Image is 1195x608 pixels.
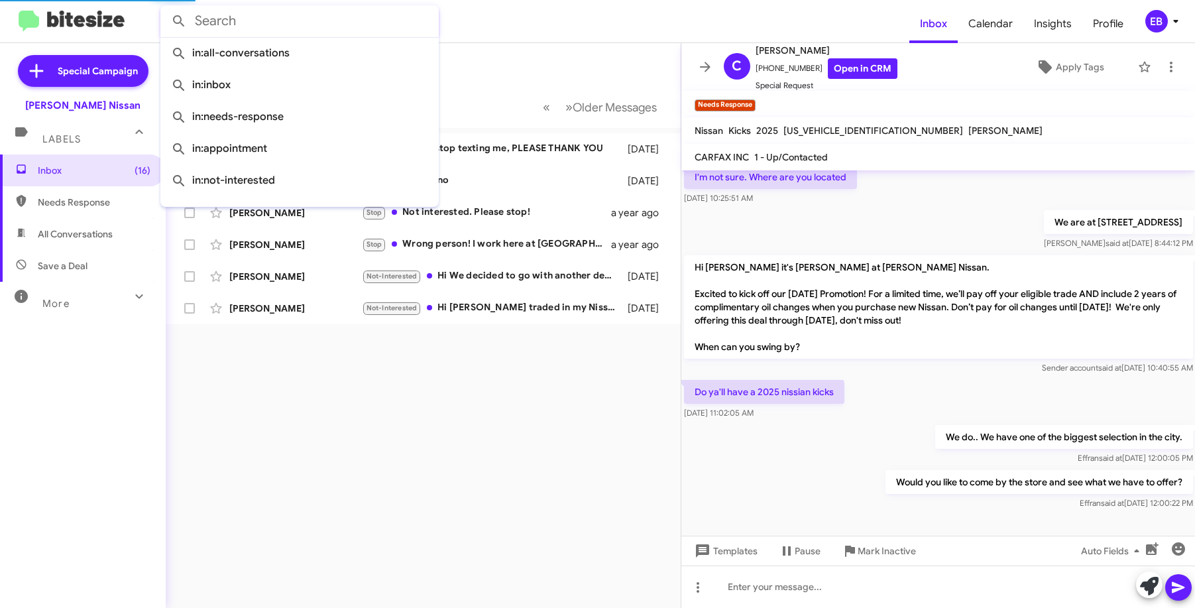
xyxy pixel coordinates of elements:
span: in:needs-response [171,101,428,133]
span: [US_VEHICLE_IDENTIFICATION_NUMBER] [783,125,963,137]
p: We are at [STREET_ADDRESS] [1043,210,1192,234]
span: said at [1105,238,1128,248]
div: Wrong person! I work here at [GEOGRAPHIC_DATA] [362,237,611,252]
div: a year ago [611,238,670,251]
span: CARFAX INC [695,151,749,163]
span: Save a Deal [38,259,87,273]
span: [DATE] 11:02:05 AM [684,408,754,418]
span: [PHONE_NUMBER] [756,58,897,79]
span: in:sold-verified [171,196,428,228]
a: Calendar [958,5,1023,43]
span: Labels [42,133,81,145]
p: We do.. We have one of the biggest selection in the city. [935,425,1192,449]
div: [PERSON_NAME] [229,302,362,315]
span: Nissan [695,125,723,137]
span: Inbox [38,164,150,177]
span: said at [1098,363,1121,373]
span: Effran [DATE] 12:00:05 PM [1077,453,1192,463]
div: Not interested. Please stop! [362,205,611,220]
div: [DATE] [623,174,669,188]
span: 2025 [756,125,778,137]
div: [PERSON_NAME] [229,238,362,251]
button: Templates [681,539,768,563]
p: Hi [PERSON_NAME] it's [PERSON_NAME] at [PERSON_NAME] Nissan. Excited to kick off our [DATE] Promo... [684,255,1193,359]
span: in:not-interested [171,164,428,196]
span: Special Campaign [58,64,138,78]
a: Profile [1082,5,1134,43]
span: Not-Interested [367,304,418,312]
span: said at [1100,498,1123,508]
div: Hi [PERSON_NAME] traded in my Nissan [DATE] at [PERSON_NAME] Nissan for a Kia Forte [362,300,623,316]
span: Not-Interested [367,272,418,280]
button: Mark Inactive [831,539,927,563]
div: Hi We decided to go with another dealer thank you for your assistance [362,269,623,284]
p: Do ya'll have a 2025 nissian kicks [684,380,844,404]
a: Inbox [909,5,958,43]
span: » [565,99,573,115]
span: Needs Response [38,196,150,209]
button: Previous [535,93,558,121]
span: Special Request [756,79,897,92]
p: Would you like to come by the store and see what we have to offer? [885,470,1192,494]
span: Mark Inactive [858,539,916,563]
div: [DATE] [623,143,669,156]
div: [PERSON_NAME] [229,270,362,283]
span: Kicks [728,125,751,137]
span: Pause [795,539,821,563]
small: Needs Response [695,99,756,111]
span: C [732,56,742,77]
div: a year ago [611,206,670,219]
button: Next [557,93,665,121]
span: [PERSON_NAME] [756,42,897,58]
div: no [362,173,623,188]
span: [PERSON_NAME] [968,125,1043,137]
span: 1 - Up/Contacted [754,151,828,163]
span: Sender account [DATE] 10:40:55 AM [1041,363,1192,373]
span: [PERSON_NAME] [DATE] 8:44:12 PM [1043,238,1192,248]
div: [PERSON_NAME] [229,206,362,219]
span: Stop [367,240,382,249]
p: I'm not sure. Where are you located [684,165,857,189]
nav: Page navigation example [536,93,665,121]
span: in:inbox [171,69,428,101]
span: Auto Fields [1081,539,1145,563]
div: [DATE] [623,270,669,283]
span: « [543,99,550,115]
div: EB [1145,10,1168,32]
span: said at [1098,453,1121,463]
span: (16) [135,164,150,177]
button: Apply Tags [1007,55,1131,79]
span: Stop [367,208,382,217]
span: in:all-conversations [171,37,428,69]
a: Insights [1023,5,1082,43]
div: [DATE] [623,302,669,315]
a: Special Campaign [18,55,148,87]
div: Please stop texting me, PLEASE THANK YOU [362,141,623,156]
button: Auto Fields [1070,539,1155,563]
button: EB [1134,10,1180,32]
span: Effran [DATE] 12:00:22 PM [1079,498,1192,508]
span: in:appointment [171,133,428,164]
span: All Conversations [38,227,113,241]
button: Pause [768,539,831,563]
a: Open in CRM [828,58,897,79]
span: More [42,298,70,310]
input: Search [160,5,439,37]
span: Templates [692,539,758,563]
span: [DATE] 10:25:51 AM [684,193,753,203]
span: Older Messages [573,100,657,115]
div: [PERSON_NAME] Nissan [25,99,141,112]
span: Apply Tags [1056,55,1104,79]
